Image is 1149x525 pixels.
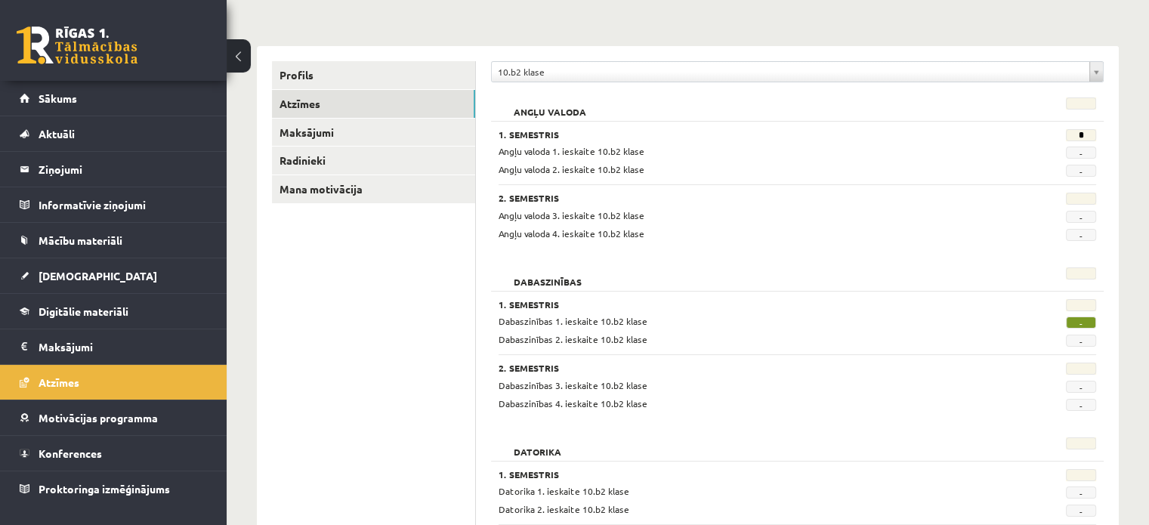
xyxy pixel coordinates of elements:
a: Radinieki [272,147,475,174]
span: Datorika 2. ieskaite 10.b2 klase [499,503,629,515]
span: - [1066,147,1096,159]
a: Profils [272,61,475,89]
span: - [1066,381,1096,393]
a: Atzīmes [272,90,475,118]
a: [DEMOGRAPHIC_DATA] [20,258,208,293]
span: - [1066,229,1096,241]
span: - [1066,211,1096,223]
span: Angļu valoda 2. ieskaite 10.b2 klase [499,163,644,175]
a: Rīgas 1. Tālmācības vidusskola [17,26,137,64]
legend: Maksājumi [39,329,208,364]
a: Aktuāli [20,116,208,151]
h2: Dabaszinības [499,267,597,283]
span: Motivācijas programma [39,411,158,425]
h2: Datorika [499,437,576,452]
h2: Angļu valoda [499,97,601,113]
span: Digitālie materiāli [39,304,128,318]
span: - [1066,165,1096,177]
a: Informatīvie ziņojumi [20,187,208,222]
a: Atzīmes [20,365,208,400]
a: Maksājumi [272,119,475,147]
span: Dabaszinības 2. ieskaite 10.b2 klase [499,333,647,345]
span: Angļu valoda 4. ieskaite 10.b2 klase [499,227,644,239]
a: Proktoringa izmēģinājums [20,471,208,506]
span: Dabaszinības 3. ieskaite 10.b2 klase [499,379,647,391]
legend: Ziņojumi [39,152,208,187]
span: Konferences [39,446,102,460]
a: 10.b2 klase [492,62,1103,82]
a: Maksājumi [20,329,208,364]
h3: 1. Semestris [499,129,993,140]
a: Konferences [20,436,208,471]
a: Motivācijas programma [20,400,208,435]
a: Ziņojumi [20,152,208,187]
a: Mana motivācija [272,175,475,203]
span: - [1066,505,1096,517]
legend: Informatīvie ziņojumi [39,187,208,222]
span: Mācību materiāli [39,233,122,247]
span: - [1066,335,1096,347]
h3: 2. Semestris [499,193,993,203]
h3: 1. Semestris [499,469,993,480]
span: Dabaszinības 4. ieskaite 10.b2 klase [499,397,647,409]
span: Atzīmes [39,375,79,389]
span: - [1066,486,1096,499]
a: Mācību materiāli [20,223,208,258]
a: Sākums [20,81,208,116]
span: Angļu valoda 3. ieskaite 10.b2 klase [499,209,644,221]
span: Proktoringa izmēģinājums [39,482,170,496]
span: Aktuāli [39,127,75,141]
span: [DEMOGRAPHIC_DATA] [39,269,157,283]
span: Dabaszinības 1. ieskaite 10.b2 klase [499,315,647,327]
span: Datorika 1. ieskaite 10.b2 klase [499,485,629,497]
h3: 2. Semestris [499,363,993,373]
span: Angļu valoda 1. ieskaite 10.b2 klase [499,145,644,157]
span: - [1066,317,1096,329]
h3: 1. Semestris [499,299,993,310]
span: 10.b2 klase [498,62,1083,82]
span: - [1066,399,1096,411]
a: Digitālie materiāli [20,294,208,329]
span: Sākums [39,91,77,105]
